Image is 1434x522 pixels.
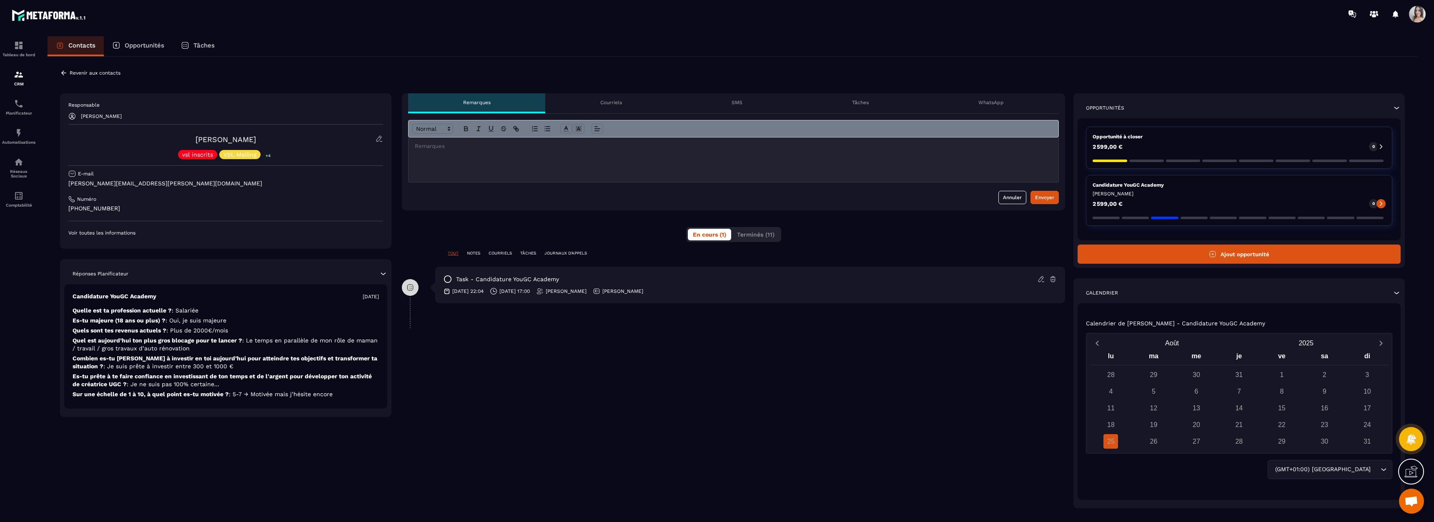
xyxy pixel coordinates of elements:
p: Tâches [193,42,215,49]
div: Search for option [1268,460,1392,479]
button: Terminés (11) [732,229,780,240]
a: social-networksocial-networkRéseaux Sociaux [2,151,35,185]
a: Contacts [48,36,104,56]
div: 20 [1189,417,1203,432]
p: Réponses Planificateur [73,270,128,277]
div: 1 [1274,367,1289,382]
div: 30 [1317,434,1332,449]
div: 12 [1146,401,1161,415]
div: Envoyer [1035,193,1054,202]
div: 15 [1274,401,1289,415]
p: Tableau de bord [2,52,35,57]
div: 13 [1189,401,1203,415]
span: : Je ne suis pas 100% certaine... [127,381,219,387]
p: Planificateur [2,111,35,115]
p: Comptabilité [2,203,35,207]
a: Ouvrir le chat [1399,489,1424,514]
span: Terminés (11) [737,231,775,238]
img: social-network [14,157,24,167]
p: [DATE] 22:04 [452,288,484,295]
p: Calendrier de [PERSON_NAME] - Candidature YouGC Academy [1086,320,1265,327]
p: CRM [2,82,35,86]
div: di [1346,350,1389,365]
div: 17 [1360,401,1374,415]
p: Opportunités [1086,105,1124,111]
p: E-mail [78,170,94,177]
a: Opportunités [104,36,173,56]
a: schedulerschedulerPlanificateur [2,92,35,122]
div: 2 [1317,367,1332,382]
div: sa [1303,350,1346,365]
p: [DATE] [363,293,379,300]
img: formation [14,70,24,80]
p: [DATE] 17:00 [499,288,530,295]
div: Calendar wrapper [1090,350,1389,449]
p: vsl inscrits [182,152,213,157]
p: Numéro [77,196,96,202]
div: 7 [1232,384,1246,399]
p: Candidature YouGC Academy [73,292,156,300]
button: Annuler [998,191,1026,204]
div: 29 [1274,434,1289,449]
div: 10 [1360,384,1374,399]
p: Remarques [463,99,491,106]
p: TÂCHES [520,250,536,256]
button: Open years overlay [1239,336,1373,350]
img: scheduler [14,99,24,109]
button: Ajout opportunité [1078,245,1401,264]
p: +4 [263,151,273,160]
div: 6 [1189,384,1203,399]
span: (GMT+01:00) [GEOGRAPHIC_DATA] [1273,465,1372,474]
div: 22 [1274,417,1289,432]
button: Envoyer [1030,191,1059,204]
p: [PERSON_NAME] [546,288,587,295]
p: Automatisations [2,140,35,145]
button: Open months overlay [1105,336,1239,350]
div: 28 [1232,434,1246,449]
img: automations [14,128,24,138]
span: : 5-7 → Motivée mais j’hésite encore [229,391,333,397]
span: : Salariée [172,307,198,314]
p: SMS [732,99,742,106]
a: formationformationTableau de bord [2,34,35,63]
span: : Oui, je suis majeure [165,317,226,324]
span: En cours (1) [693,231,726,238]
div: 3 [1360,367,1374,382]
button: En cours (1) [688,229,731,240]
div: 26 [1146,434,1161,449]
div: 23 [1317,417,1332,432]
span: : Plus de 2000€/mois [166,327,228,334]
img: accountant [14,191,24,201]
div: 8 [1274,384,1289,399]
p: Es-tu prête à te faire confiance en investissant de ton temps et de l'argent pour développer ton ... [73,372,379,388]
div: 31 [1360,434,1374,449]
p: [PERSON_NAME] [81,113,122,119]
p: task - Candidature YouGC Academy [456,275,559,283]
p: Contacts [68,42,95,49]
p: Opportunités [125,42,164,49]
a: Tâches [173,36,223,56]
div: Calendar days [1090,367,1389,449]
div: 18 [1103,417,1118,432]
p: [PERSON_NAME][EMAIL_ADDRESS][PERSON_NAME][DOMAIN_NAME] [68,180,383,187]
p: Calendrier [1086,290,1118,296]
p: 0 [1372,144,1375,150]
p: [PHONE_NUMBER] [68,205,383,212]
p: Combien es-tu [PERSON_NAME] à investir en toi aujourd’hui pour atteindre tes objectifs et transfo... [73,355,379,370]
p: NOTES [467,250,480,256]
p: Voir toutes les informations [68,230,383,236]
button: Previous month [1090,337,1105,349]
p: TOUT [448,250,459,256]
div: 27 [1189,434,1203,449]
div: 30 [1189,367,1203,382]
p: VSL Mailing [223,152,256,157]
p: WhatsApp [978,99,1004,106]
div: lu [1090,350,1132,365]
div: 9 [1317,384,1332,399]
div: 24 [1360,417,1374,432]
p: Quel est aujourd’hui ton plus gros blocage pour te lancer ? [73,337,379,352]
p: Es-tu majeure (18 ans ou plus) ? [73,317,379,325]
p: Sur une échelle de 1 à 10, à quel point es-tu motivée ? [73,390,379,398]
div: ma [1132,350,1175,365]
p: Quels sont tes revenus actuels ? [73,327,379,335]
